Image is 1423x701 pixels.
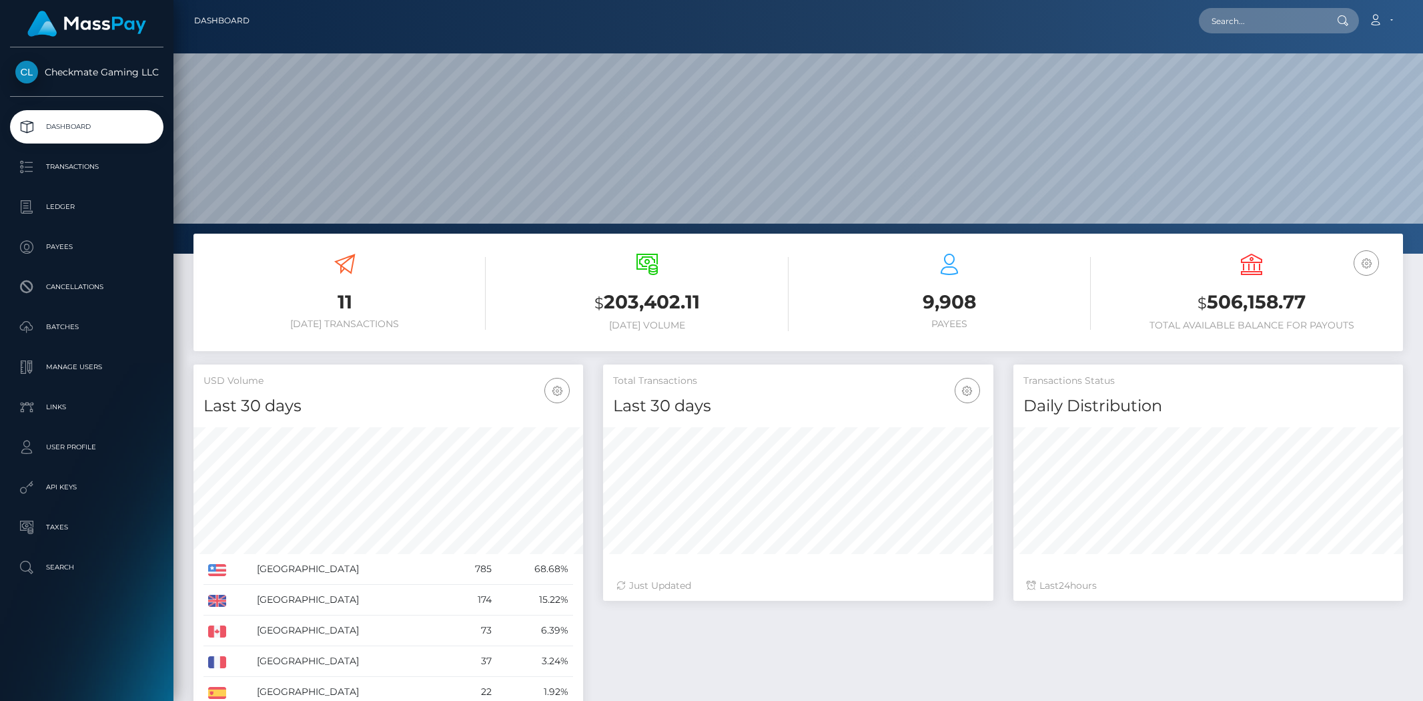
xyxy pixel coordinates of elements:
a: Dashboard [194,7,250,35]
img: MassPay Logo [27,11,146,37]
h6: [DATE] Volume [506,320,788,331]
div: Last hours [1027,579,1390,593]
p: Taxes [15,517,158,537]
h6: [DATE] Transactions [203,318,486,330]
td: 174 [450,585,496,616]
h4: Last 30 days [203,395,573,418]
h4: Daily Distribution [1023,395,1393,418]
td: 6.39% [496,616,574,646]
h3: 9,908 [809,289,1091,315]
img: CA.png [208,626,226,638]
img: ES.png [208,687,226,699]
img: GB.png [208,595,226,607]
p: Payees [15,237,158,257]
td: [GEOGRAPHIC_DATA] [252,646,450,677]
span: Checkmate Gaming LLC [10,66,163,78]
a: Taxes [10,511,163,544]
p: Dashboard [15,117,158,137]
p: Ledger [15,197,158,217]
p: Search [15,557,158,577]
td: 3.24% [496,646,574,677]
a: Payees [10,230,163,264]
p: User Profile [15,437,158,457]
h6: Total Available Balance for Payouts [1111,320,1393,331]
td: [GEOGRAPHIC_DATA] [252,554,450,585]
div: Just Updated [616,579,979,593]
p: Transactions [15,157,158,177]
a: Manage Users [10,350,163,384]
p: Links [15,397,158,417]
td: 73 [450,616,496,646]
a: Links [10,391,163,424]
td: 68.68% [496,554,574,585]
a: Dashboard [10,110,163,144]
a: Search [10,551,163,584]
h4: Last 30 days [613,395,983,418]
a: User Profile [10,431,163,464]
h3: 203,402.11 [506,289,788,316]
p: Cancellations [15,277,158,297]
a: Cancellations [10,270,163,304]
td: 785 [450,554,496,585]
a: Batches [10,310,163,344]
a: Transactions [10,150,163,184]
h3: 506,158.77 [1111,289,1393,316]
td: 37 [450,646,496,677]
td: [GEOGRAPHIC_DATA] [252,585,450,616]
span: 24 [1059,579,1070,592]
img: FR.png [208,656,226,668]
td: [GEOGRAPHIC_DATA] [252,616,450,646]
h5: Total Transactions [613,375,983,388]
img: US.png [208,564,226,576]
a: API Keys [10,471,163,504]
h3: 11 [203,289,486,315]
a: Ledger [10,190,163,224]
p: API Keys [15,477,158,497]
h6: Payees [809,318,1091,330]
h5: USD Volume [203,375,573,388]
small: $ [594,294,604,312]
p: Batches [15,317,158,337]
h5: Transactions Status [1023,375,1393,388]
img: Checkmate Gaming LLC [15,61,38,83]
input: Search... [1199,8,1324,33]
td: 15.22% [496,585,574,616]
small: $ [1198,294,1207,312]
p: Manage Users [15,357,158,377]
